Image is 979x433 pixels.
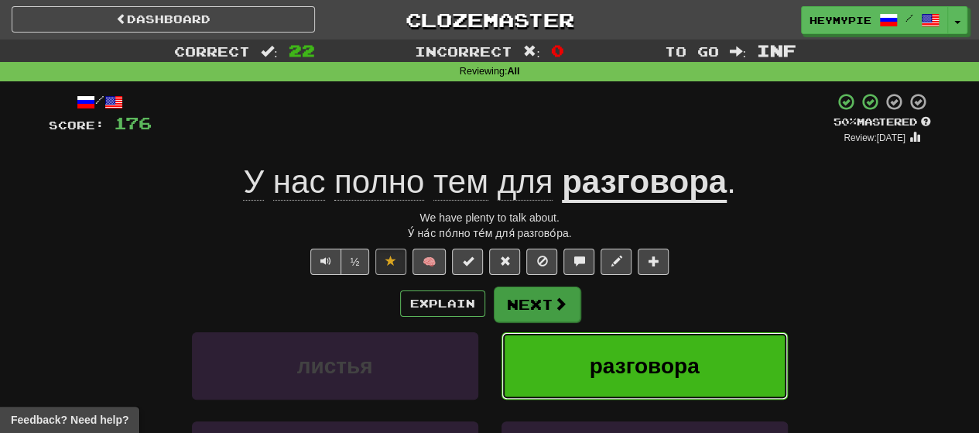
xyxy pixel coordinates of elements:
span: Score: [49,119,104,132]
button: разговора [501,332,788,400]
span: To go [664,43,718,59]
u: разговора [562,163,727,203]
span: тем [433,163,488,201]
button: Unfavorite sentence (alt+f) [375,249,406,275]
button: ½ [341,249,370,275]
div: / [49,92,152,112]
span: 22 [289,41,315,60]
strong: All [507,66,519,77]
div: Text-to-speech controls [307,249,370,275]
span: Open feedback widget [11,412,128,428]
div: We have plenty to talk about. [49,210,931,225]
span: : [523,45,540,58]
span: Incorrect [415,43,512,59]
span: нас [273,163,326,201]
span: полно [334,163,424,201]
button: Explain [400,290,485,317]
span: : [729,45,746,58]
span: У [243,163,264,201]
span: . [727,163,736,200]
button: Next [494,287,580,322]
button: Add to collection (alt+a) [638,249,669,275]
div: Mastered [834,115,931,129]
span: для [498,163,553,201]
button: 🧠 [412,249,446,275]
button: Edit sentence (alt+d) [601,249,632,275]
button: Set this sentence to 100% Mastered (alt+m) [452,249,483,275]
button: Reset to 0% Mastered (alt+r) [489,249,520,275]
span: HeyMyPie [810,13,871,27]
span: 176 [114,113,152,132]
button: Play sentence audio (ctl+space) [310,249,341,275]
a: Dashboard [12,6,315,33]
span: Inf [757,41,796,60]
span: 0 [551,41,564,60]
button: листья [192,332,478,400]
small: Review: [DATE] [844,132,905,143]
div: У́ на́с по́лно те́м для́ разгово́ра. [49,225,931,241]
a: Clozemaster [338,6,642,33]
span: листья [297,354,373,378]
span: : [261,45,278,58]
span: / [905,12,913,23]
span: 50 % [834,115,857,128]
button: Discuss sentence (alt+u) [563,249,594,275]
a: HeyMyPie / [801,6,948,34]
button: Ignore sentence (alt+i) [526,249,557,275]
span: разговора [590,354,700,378]
span: Correct [174,43,250,59]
